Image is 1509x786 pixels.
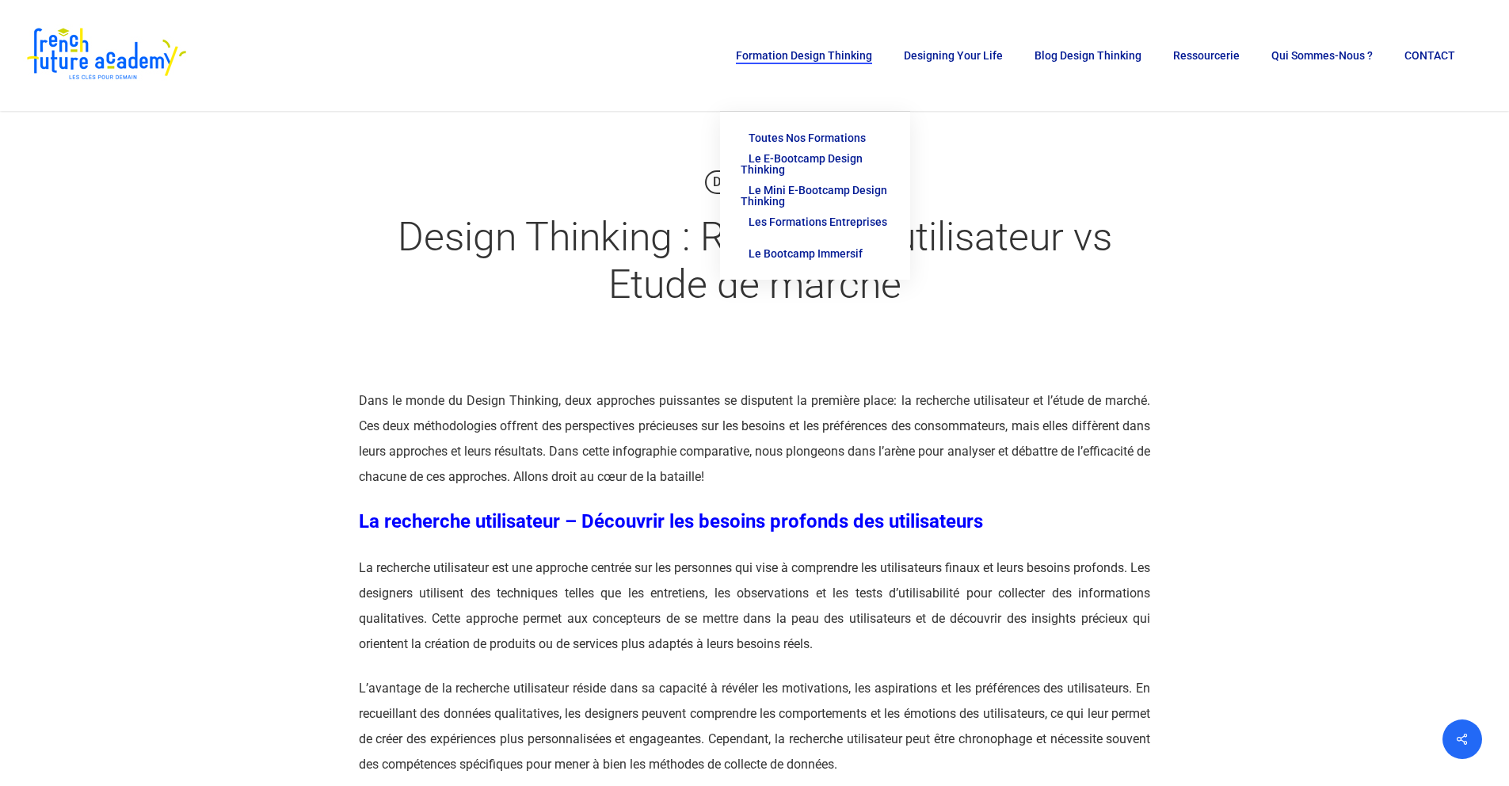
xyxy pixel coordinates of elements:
a: CONTACT [1397,50,1463,61]
span: Le E-Bootcamp Design Thinking [741,152,863,176]
span: Toutes nos formations [749,132,866,144]
span: Qui sommes-nous ? [1271,49,1373,62]
a: Blog Design Thinking [1027,50,1149,61]
span: Les Formations Entreprises [749,216,887,228]
span: Le Bootcamp Immersif [749,247,863,260]
span: La recherche utilisateur – Découvrir les besoins profonds des utilisateurs [359,510,983,532]
span: Formation Design Thinking [736,49,872,62]
p: La recherche utilisateur est une approche centrée sur les personnes qui vise à comprendre les uti... [359,555,1151,676]
span: Le Mini E-Bootcamp Design Thinking [741,184,887,208]
a: Designing Your Life [896,50,1011,61]
a: Design Thinking [705,170,812,194]
span: Blog Design Thinking [1035,49,1141,62]
a: Les Formations Entreprises [736,212,894,243]
span: Ressourcerie [1173,49,1240,62]
a: Ressourcerie [1165,50,1248,61]
a: Formation Design Thinking [728,50,880,61]
span: CONTACT [1404,49,1455,62]
span: Designing Your Life [904,49,1003,62]
a: Le Bootcamp Immersif [736,243,894,264]
a: Toutes nos formations [736,128,894,148]
a: Le E-Bootcamp Design Thinking [736,148,894,180]
a: Qui sommes-nous ? [1263,50,1381,61]
img: French Future Academy [22,24,189,87]
p: Dans le monde du Design Thinking, deux approches puissantes se disputent la première place: la re... [359,388,1151,509]
a: Le Mini E-Bootcamp Design Thinking [736,180,894,212]
h1: Design Thinking : Recherche utilisateur vs Etude de marché [359,197,1151,324]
